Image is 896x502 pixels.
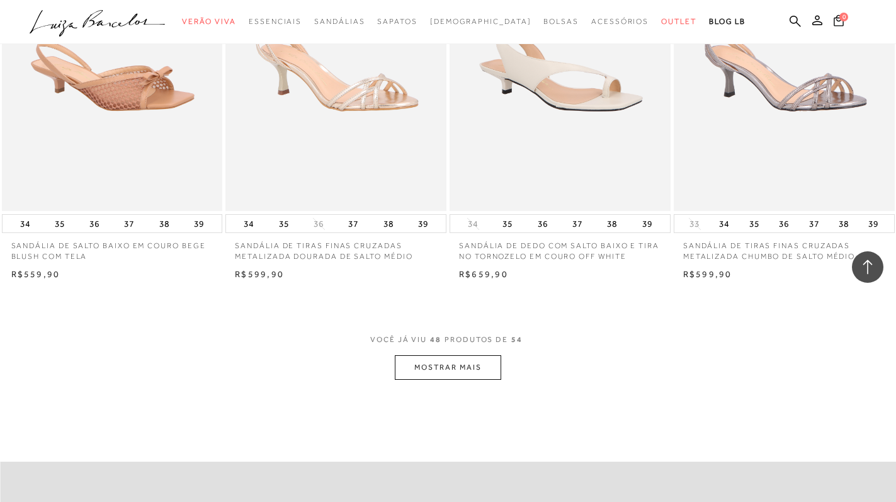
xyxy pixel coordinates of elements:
button: 34 [240,215,258,232]
a: SANDÁLIA DE SALTO BAIXO EM COURO BEGE BLUSH COM TELA [2,233,223,262]
button: 36 [775,215,793,232]
a: BLOG LB [709,10,746,33]
button: 39 [414,215,432,232]
button: 36 [310,218,327,230]
a: noSubCategoriesText [430,10,531,33]
button: 38 [603,215,621,232]
span: R$599,90 [235,269,284,279]
button: 38 [380,215,397,232]
button: 37 [569,215,586,232]
span: Sapatos [377,17,417,26]
button: 35 [51,215,69,232]
a: categoryNavScreenReaderText [377,10,417,33]
button: 34 [16,215,34,232]
a: SANDÁLIA DE DEDO COM SALTO BAIXO E TIRA NO TORNOZELO EM COURO OFF WHITE [450,233,671,262]
span: Acessórios [591,17,649,26]
span: [DEMOGRAPHIC_DATA] [430,17,531,26]
button: 34 [464,218,482,230]
a: SANDÁLIA DE TIRAS FINAS CRUZADAS METALIZADA DOURADA DE SALTO MÉDIO [225,233,446,262]
button: 39 [190,215,208,232]
button: 37 [344,215,362,232]
span: VOCÊ JÁ VIU PRODUTOS DE [370,335,526,344]
button: 39 [865,215,882,232]
button: 37 [120,215,138,232]
button: 36 [86,215,103,232]
a: categoryNavScreenReaderText [543,10,579,33]
span: R$659,90 [459,269,508,279]
button: 37 [805,215,823,232]
button: 38 [835,215,853,232]
button: 38 [156,215,173,232]
button: 36 [534,215,552,232]
span: Verão Viva [182,17,236,26]
a: categoryNavScreenReaderText [661,10,696,33]
button: 33 [686,218,703,230]
span: 54 [511,335,523,344]
a: SANDÁLIA DE TIRAS FINAS CRUZADAS METALIZADA CHUMBO DE SALTO MÉDIO [674,233,895,262]
button: 35 [275,215,293,232]
span: Essenciais [249,17,302,26]
button: 39 [638,215,656,232]
button: 35 [746,215,763,232]
a: categoryNavScreenReaderText [591,10,649,33]
button: 35 [499,215,516,232]
span: R$599,90 [683,269,732,279]
button: MOSTRAR MAIS [395,355,501,380]
span: Outlet [661,17,696,26]
span: 48 [430,335,441,344]
a: categoryNavScreenReaderText [182,10,236,33]
span: 0 [839,13,848,21]
a: categoryNavScreenReaderText [249,10,302,33]
span: Bolsas [543,17,579,26]
button: 0 [830,14,848,31]
span: BLOG LB [709,17,746,26]
span: R$559,90 [11,269,60,279]
button: 34 [715,215,733,232]
span: Sandálias [314,17,365,26]
a: categoryNavScreenReaderText [314,10,365,33]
